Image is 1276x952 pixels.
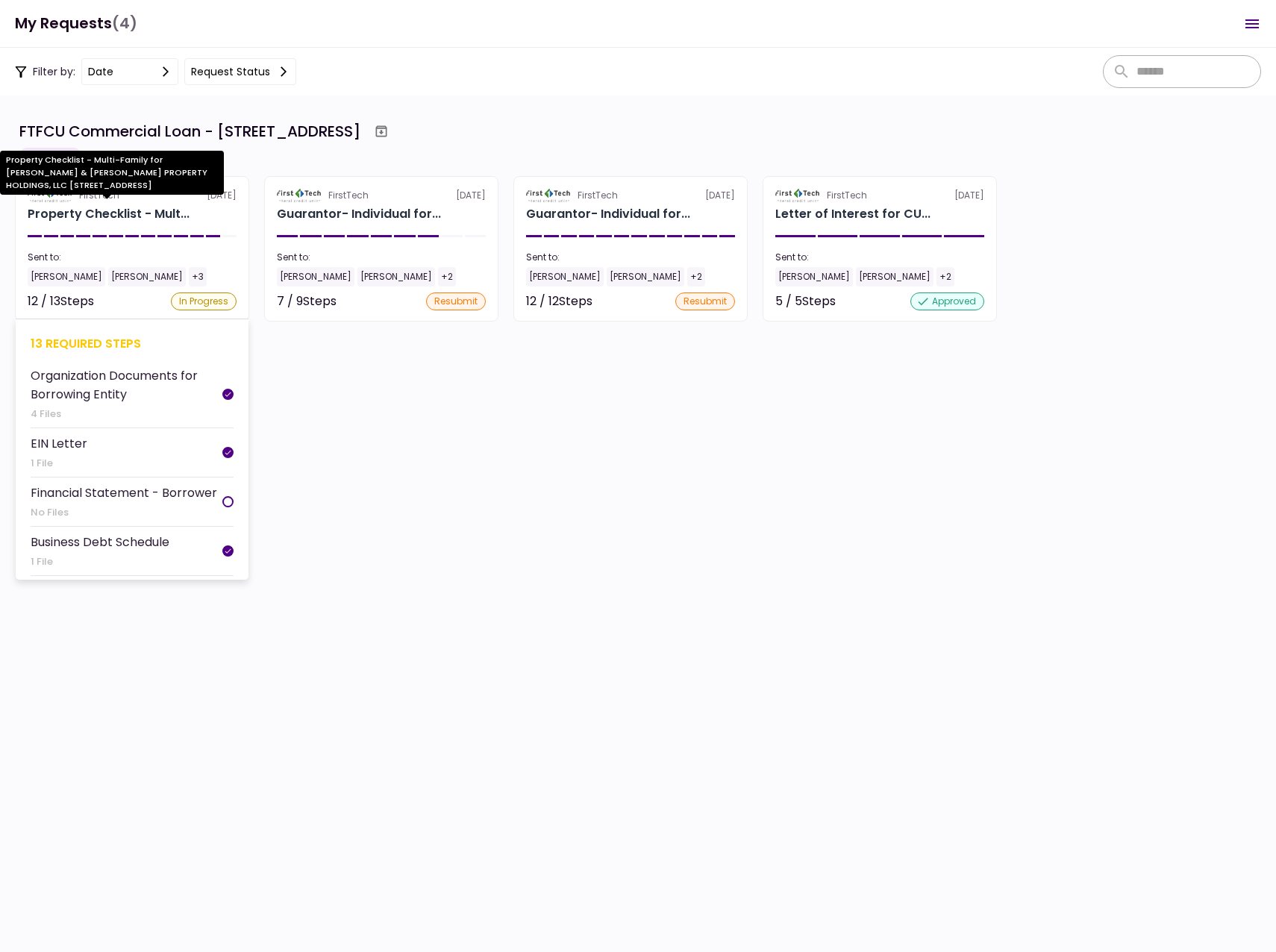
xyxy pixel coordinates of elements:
[775,205,931,223] div: Letter of Interest for CULLUM & KELLEY PROPERTY HOLDINGS, LLC 513 E Caney Street Wharton TX
[31,456,87,471] div: 1 File
[277,251,486,264] div: Sent to:
[31,483,217,502] div: Financial Statement - Borrower
[15,8,137,39] h1: My Requests
[368,118,395,145] button: Archive workflow
[28,251,237,264] div: Sent to:
[88,63,113,80] div: date
[112,8,137,39] span: (4)
[936,267,954,286] div: +2
[28,267,105,286] div: [PERSON_NAME]
[28,205,190,223] div: Property Checklist - Multi-Family for CULLUM & KELLEY PROPERTY HOLDINGS, LLC 513 E Caney Street
[856,267,933,286] div: [PERSON_NAME]
[910,292,984,310] div: approved
[31,505,217,520] div: No Files
[15,58,296,85] div: Filter by:
[277,292,337,310] div: 7 / 9 Steps
[526,267,604,286] div: [PERSON_NAME]
[31,533,169,551] div: Business Debt Schedule
[775,251,984,264] div: Sent to:
[31,434,87,453] div: EIN Letter
[171,292,237,310] div: In Progress
[675,292,735,310] div: resubmit
[19,120,360,143] div: FTFCU Commercial Loan - [STREET_ADDRESS]
[189,267,207,286] div: +3
[526,292,592,310] div: 12 / 12 Steps
[438,267,456,286] div: +2
[328,189,369,202] div: FirstTech
[687,267,705,286] div: +2
[81,58,178,85] button: date
[357,267,435,286] div: [PERSON_NAME]
[31,366,222,404] div: Organization Documents for Borrowing Entity
[775,189,984,202] div: [DATE]
[775,189,821,202] img: Partner logo
[28,292,94,310] div: 12 / 13 Steps
[607,267,684,286] div: [PERSON_NAME]
[277,205,441,223] div: Guarantor- Individual for CULLUM & KELLEY PROPERTY HOLDINGS, LLC Keith Cullum
[31,407,222,422] div: 4 Files
[526,189,735,202] div: [DATE]
[526,205,690,223] div: Guarantor- Individual for CULLUM & KELLEY PROPERTY HOLDINGS, LLC Reginald Kelley
[526,189,572,202] img: Partner logo
[277,189,322,202] img: Partner logo
[426,292,486,310] div: resubmit
[578,189,618,202] div: FirstTech
[775,267,853,286] div: [PERSON_NAME]
[184,58,296,85] button: Request status
[108,267,186,286] div: [PERSON_NAME]
[19,148,81,163] div: Processing
[31,334,234,353] div: 13 required steps
[775,292,836,310] div: 5 / 5 Steps
[277,189,486,202] div: [DATE]
[1234,6,1270,42] button: Open menu
[526,251,735,264] div: Sent to:
[31,554,169,569] div: 1 File
[827,189,867,202] div: FirstTech
[277,267,354,286] div: [PERSON_NAME]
